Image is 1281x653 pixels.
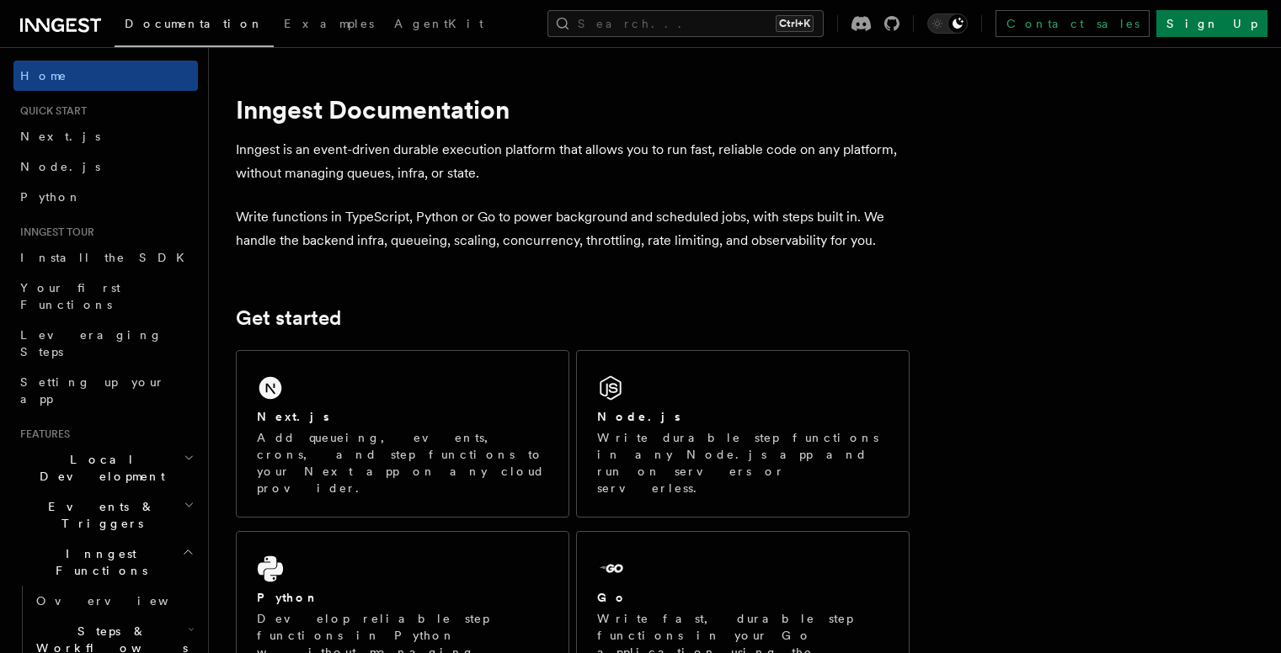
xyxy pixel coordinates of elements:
button: Local Development [13,444,198,491]
button: Events & Triggers [13,491,198,539]
span: Quick start [13,104,87,118]
kbd: Ctrl+K [776,15,814,32]
a: Your first Functions [13,273,198,320]
span: Local Development [13,451,184,485]
p: Add queueing, events, crons, and step functions to your Next app on any cloud provider. [257,429,548,496]
button: Inngest Functions [13,539,198,586]
span: Documentation [125,17,264,30]
a: AgentKit [384,5,494,45]
button: Toggle dark mode [927,13,968,34]
a: Contact sales [995,10,1150,37]
span: Next.js [20,130,100,143]
span: Your first Functions [20,281,120,311]
span: Home [20,67,67,84]
a: Next.jsAdd queueing, events, crons, and step functions to your Next app on any cloud provider. [236,350,569,518]
button: Search...Ctrl+K [547,10,824,37]
a: Next.js [13,121,198,151]
h2: Go [597,589,627,606]
a: Home [13,61,198,91]
p: Write functions in TypeScript, Python or Go to power background and scheduled jobs, with steps bu... [236,205,910,252]
span: Node.js [20,160,100,173]
span: AgentKit [394,17,483,30]
span: Python [20,190,82,204]
a: Documentation [115,5,274,47]
span: Inngest Functions [13,545,182,579]
span: Leveraging Steps [20,328,163,358]
a: Node.jsWrite durable step functions in any Node.js app and run on servers or serverless. [576,350,910,518]
a: Node.js [13,151,198,182]
span: Inngest tour [13,226,94,239]
a: Python [13,182,198,212]
a: Install the SDK [13,242,198,273]
h2: Node.js [597,408,681,425]
span: Setting up your app [20,375,165,406]
a: Get started [236,306,341,330]
a: Leveraging Steps [13,320,198,367]
h2: Next.js [257,408,329,425]
span: Events & Triggers [13,498,184,532]
span: Features [13,427,70,441]
span: Install the SDK [20,251,195,264]
span: Overview [36,594,210,608]
a: Sign Up [1156,10,1268,37]
p: Inngest is an event-driven durable execution platform that allows you to run fast, reliable code ... [236,138,910,185]
p: Write durable step functions in any Node.js app and run on servers or serverless. [597,429,889,496]
span: Examples [284,17,374,30]
a: Examples [274,5,384,45]
h1: Inngest Documentation [236,94,910,125]
a: Overview [29,586,198,616]
h2: Python [257,589,319,606]
a: Setting up your app [13,367,198,414]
